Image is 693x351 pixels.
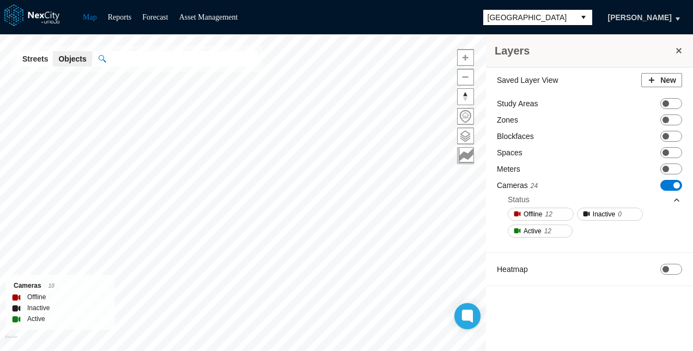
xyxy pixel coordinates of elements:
span: [PERSON_NAME] [608,12,672,23]
a: Map [83,13,97,21]
label: Study Areas [497,98,538,109]
button: Zoom out [457,69,474,86]
button: Offline12 [508,208,574,221]
span: Reset bearing to north [458,89,473,105]
button: Objects [53,51,92,66]
a: Reports [108,13,132,21]
a: Mapbox homepage [5,335,17,348]
label: Inactive [27,302,50,313]
span: Streets [22,53,48,64]
label: Spaces [497,147,522,158]
span: 24 [531,182,538,190]
button: Zoom in [457,49,474,66]
div: Status [508,191,681,208]
button: Key metrics [457,147,474,164]
label: Blockfaces [497,131,534,142]
label: Active [27,313,45,324]
span: Inactive [593,209,615,220]
a: Forecast [142,13,168,21]
span: New [660,75,676,86]
button: Inactive0 [577,208,643,221]
label: Saved Layer View [497,75,558,86]
button: select [575,10,592,25]
a: Asset Management [179,13,238,21]
span: 12 [544,226,551,237]
span: Zoom out [458,69,473,85]
label: Offline [27,292,46,302]
button: Layers management [457,128,474,144]
span: Zoom in [458,50,473,65]
button: [PERSON_NAME] [597,8,683,27]
span: [GEOGRAPHIC_DATA] [488,12,570,23]
button: Streets [17,51,53,66]
div: Cameras [14,280,107,292]
span: 12 [545,209,552,220]
label: Cameras [497,180,538,191]
label: Heatmap [497,264,528,275]
span: 10 [48,283,54,289]
h3: Layers [495,43,673,58]
span: 0 [618,209,622,220]
label: Meters [497,164,520,174]
button: New [641,73,682,87]
button: Home [457,108,474,125]
div: Status [508,194,530,205]
span: Offline [524,209,542,220]
label: Zones [497,114,518,125]
span: Objects [58,53,86,64]
button: Reset bearing to north [457,88,474,105]
span: Active [524,226,542,237]
button: Active12 [508,225,573,238]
